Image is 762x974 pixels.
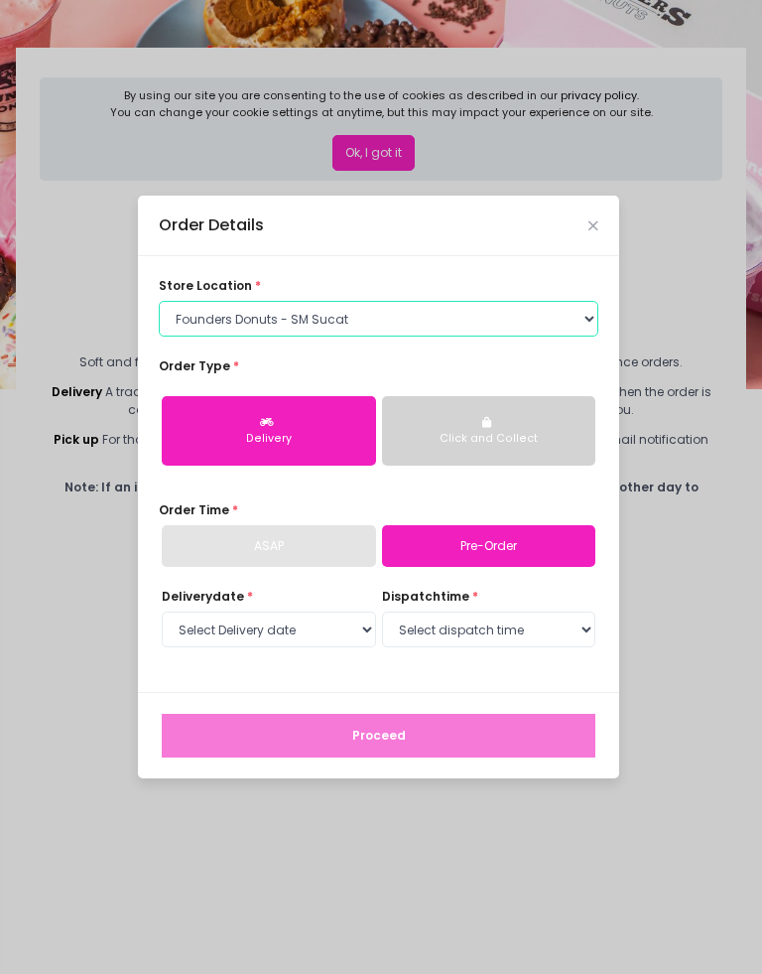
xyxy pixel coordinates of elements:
[175,431,363,447] div: Delivery
[162,588,244,605] span: Delivery date
[588,221,598,231] button: Close
[159,213,264,237] div: Order Details
[382,396,596,466] button: Click and Collect
[159,277,252,294] span: store location
[395,431,583,447] div: Click and Collect
[382,525,596,567] a: Pre-Order
[162,396,376,466] button: Delivery
[382,588,469,605] span: dispatch time
[159,357,230,374] span: Order Type
[162,714,595,758] button: Proceed
[159,501,229,518] span: Order Time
